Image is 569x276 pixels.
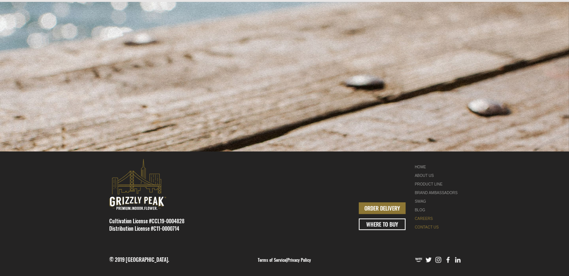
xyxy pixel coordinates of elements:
img: Twitter [425,256,432,264]
span: © 2019 [GEOGRAPHIC_DATA]. [109,255,169,263]
a: CAREERS [415,214,462,223]
a: HOME [415,163,462,171]
a: SWAG [415,197,462,206]
a: Privacy Policy [287,257,311,263]
span: | [258,257,311,263]
a: WHERE TO BUY [359,218,406,230]
span: WHERE TO BUY [366,220,398,228]
a: BLOG [415,206,462,214]
img: LinkedIn [454,256,462,264]
a: ORDER DELIVERY [359,202,406,214]
div: BRAND AMBASSADORS [415,188,462,197]
img: Facebook [444,256,452,264]
span: Cultivation License #CCL19-0004828 Distribution License #C11-0000714 [109,217,184,232]
svg: premium-indoor-cannabis [109,159,166,210]
a: Terms of Service [258,257,286,263]
span: ORDER DELIVERY [364,204,400,212]
img: weedmaps [415,256,423,264]
a: PRODUCT LINE [415,180,462,188]
ul: Social Bar [415,256,462,264]
a: CONTACT US [415,223,462,231]
a: ABOUT US [415,171,462,180]
nav: Site [415,163,462,231]
img: Instagram [434,256,442,264]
